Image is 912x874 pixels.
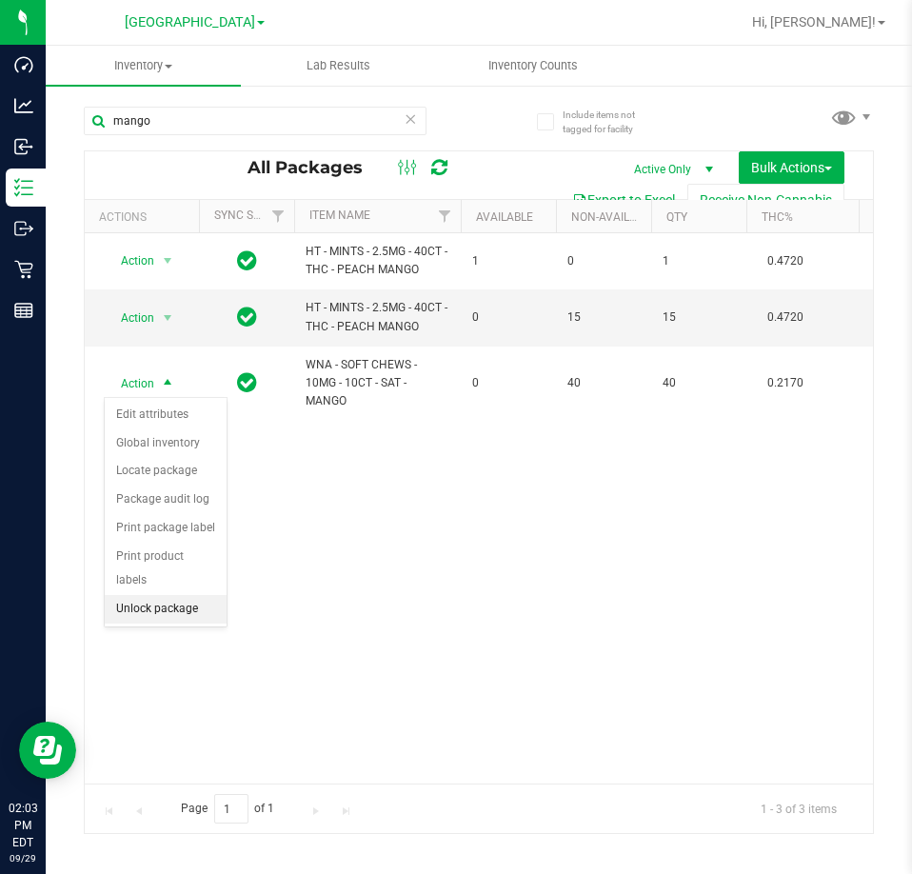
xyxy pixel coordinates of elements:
[104,305,155,331] span: Action
[248,157,382,178] span: All Packages
[567,374,640,392] span: 40
[105,429,227,458] li: Global inventory
[429,200,461,232] a: Filter
[237,248,257,274] span: In Sync
[104,370,155,397] span: Action
[165,794,290,824] span: Page of 1
[9,851,37,865] p: 09/29
[9,800,37,851] p: 02:03 PM EDT
[46,46,241,86] a: Inventory
[105,595,227,624] li: Unlock package
[214,794,248,824] input: 1
[663,308,735,327] span: 15
[84,107,426,135] input: Search Package ID, Item Name, SKU, Lot or Part Number...
[237,304,257,330] span: In Sync
[663,374,735,392] span: 40
[309,209,370,222] a: Item Name
[105,486,227,514] li: Package audit log
[306,299,449,335] span: HT - MINTS - 2.5MG - 40CT - THC - PEACH MANGO
[105,543,227,595] li: Print product labels
[14,137,33,156] inline-svg: Inbound
[105,514,227,543] li: Print package label
[19,722,76,779] iframe: Resource center
[263,200,294,232] a: Filter
[156,305,180,331] span: select
[687,184,844,216] button: Receive Non-Cannabis
[567,252,640,270] span: 0
[156,370,180,397] span: select
[156,248,180,274] span: select
[745,794,852,823] span: 1 - 3 of 3 items
[105,401,227,429] li: Edit attributes
[241,46,436,86] a: Lab Results
[306,243,449,279] span: HT - MINTS - 2.5MG - 40CT - THC - PEACH MANGO
[663,252,735,270] span: 1
[560,184,687,216] button: Export to Excel
[99,210,191,224] div: Actions
[436,46,631,86] a: Inventory Counts
[571,210,656,224] a: Non-Available
[739,151,844,184] button: Bulk Actions
[758,304,813,331] span: 0.4720
[214,209,287,222] a: Sync Status
[762,210,793,224] a: THC%
[14,96,33,115] inline-svg: Analytics
[14,301,33,320] inline-svg: Reports
[46,57,241,74] span: Inventory
[752,14,876,30] span: Hi, [PERSON_NAME]!
[472,374,545,392] span: 0
[472,308,545,327] span: 0
[14,260,33,279] inline-svg: Retail
[105,457,227,486] li: Locate package
[237,369,257,396] span: In Sync
[758,248,813,275] span: 0.4720
[476,210,533,224] a: Available
[306,356,449,411] span: WNA - SOFT CHEWS - 10MG - 10CT - SAT - MANGO
[14,178,33,197] inline-svg: Inventory
[751,160,832,175] span: Bulk Actions
[563,108,658,136] span: Include items not tagged for facility
[758,369,813,397] span: 0.2170
[666,210,687,224] a: Qty
[104,248,155,274] span: Action
[404,107,417,131] span: Clear
[472,252,545,270] span: 1
[463,57,604,74] span: Inventory Counts
[14,219,33,238] inline-svg: Outbound
[567,308,640,327] span: 15
[281,57,396,74] span: Lab Results
[125,14,255,30] span: [GEOGRAPHIC_DATA]
[14,55,33,74] inline-svg: Dashboard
